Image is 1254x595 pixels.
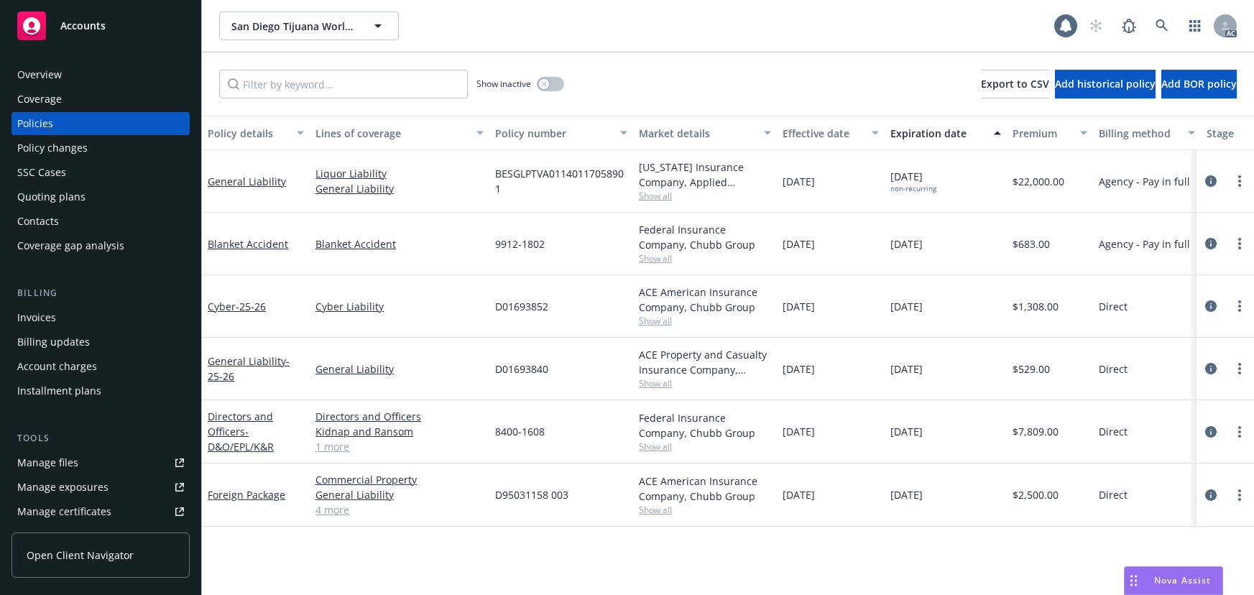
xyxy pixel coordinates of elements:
a: Directors and Officers [208,410,274,453]
a: Foreign Package [208,488,285,502]
div: SSC Cases [17,161,66,184]
button: Nova Assist [1124,566,1223,595]
a: more [1231,423,1248,441]
span: Manage exposures [11,476,190,499]
span: [DATE] [783,361,815,377]
a: Account charges [11,355,190,378]
a: General Liability [315,181,484,196]
span: Direct [1099,424,1128,439]
span: Show all [639,315,771,327]
a: Billing updates [11,331,190,354]
div: Invoices [17,306,56,329]
div: Manage certificates [17,500,111,523]
span: $2,500.00 [1013,487,1059,502]
div: Manage exposures [17,476,109,499]
a: Manage files [11,451,190,474]
span: 9912-1802 [495,236,545,252]
input: Filter by keyword... [219,70,468,98]
a: Cyber [208,300,266,313]
a: Blanket Accident [315,236,484,252]
a: SSC Cases [11,161,190,184]
a: Policies [11,112,190,135]
span: $529.00 [1013,361,1050,377]
a: circleInformation [1202,235,1220,252]
span: Accounts [60,20,106,32]
a: circleInformation [1202,360,1220,377]
span: [DATE] [890,424,923,439]
div: ACE Property and Casualty Insurance Company, Chubb Group [639,347,771,377]
a: Start snowing [1082,11,1110,40]
a: Directors and Officers [315,409,484,424]
a: General Liability [208,175,286,188]
button: Policy number [489,116,633,150]
a: Commercial Property [315,472,484,487]
span: [DATE] [890,487,923,502]
a: 1 more [315,439,484,454]
span: D95031158 003 [495,487,568,502]
span: Add BOR policy [1161,77,1237,91]
button: Billing method [1093,116,1201,150]
button: Add historical policy [1055,70,1156,98]
button: Policy details [202,116,310,150]
a: 4 more [315,502,484,517]
a: Quoting plans [11,185,190,208]
button: Effective date [777,116,885,150]
button: Expiration date [885,116,1007,150]
div: Market details [639,126,755,141]
a: General Liability [315,361,484,377]
span: Show all [639,252,771,264]
div: Policy details [208,126,288,141]
a: more [1231,360,1248,377]
a: General Liability [315,487,484,502]
div: non-recurring [890,184,936,193]
div: Premium [1013,126,1071,141]
a: more [1231,172,1248,190]
span: [DATE] [890,299,923,314]
a: Policy changes [11,137,190,160]
span: Direct [1099,299,1128,314]
div: Billing method [1099,126,1179,141]
button: Market details [633,116,777,150]
div: Account charges [17,355,97,378]
span: [DATE] [783,424,815,439]
a: Contacts [11,210,190,233]
span: Export to CSV [981,77,1049,91]
span: Nova Assist [1154,574,1211,586]
div: Manage files [17,451,78,474]
span: [DATE] [890,236,923,252]
a: Accounts [11,6,190,46]
span: [DATE] [783,487,815,502]
a: circleInformation [1202,172,1220,190]
span: Show inactive [476,78,531,90]
div: Installment plans [17,379,101,402]
span: [DATE] [783,236,815,252]
div: Federal Insurance Company, Chubb Group [639,410,771,441]
button: Lines of coverage [310,116,489,150]
span: $22,000.00 [1013,174,1064,189]
a: Search [1148,11,1176,40]
span: [DATE] [890,169,936,193]
span: Show all [639,190,771,202]
span: Add historical policy [1055,77,1156,91]
span: [DATE] [783,299,815,314]
span: - 25-26 [236,300,266,313]
span: Agency - Pay in full [1099,236,1190,252]
a: Invoices [11,306,190,329]
a: Liquor Liability [315,166,484,181]
button: San Diego Tijuana World Design Capital 2024 [219,11,399,40]
a: circleInformation [1202,486,1220,504]
div: Contacts [17,210,59,233]
a: General Liability [208,354,290,383]
div: ACE American Insurance Company, Chubb Group [639,285,771,315]
a: more [1231,486,1248,504]
span: [DATE] [890,361,923,377]
span: BESGLPTVA01140117058901 [495,166,627,196]
span: Show all [639,504,771,516]
a: Blanket Accident [208,237,288,251]
a: Overview [11,63,190,86]
a: Cyber Liability [315,299,484,314]
a: circleInformation [1202,423,1220,441]
div: Tools [11,431,190,446]
div: Federal Insurance Company, Chubb Group [639,222,771,252]
span: $1,308.00 [1013,299,1059,314]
